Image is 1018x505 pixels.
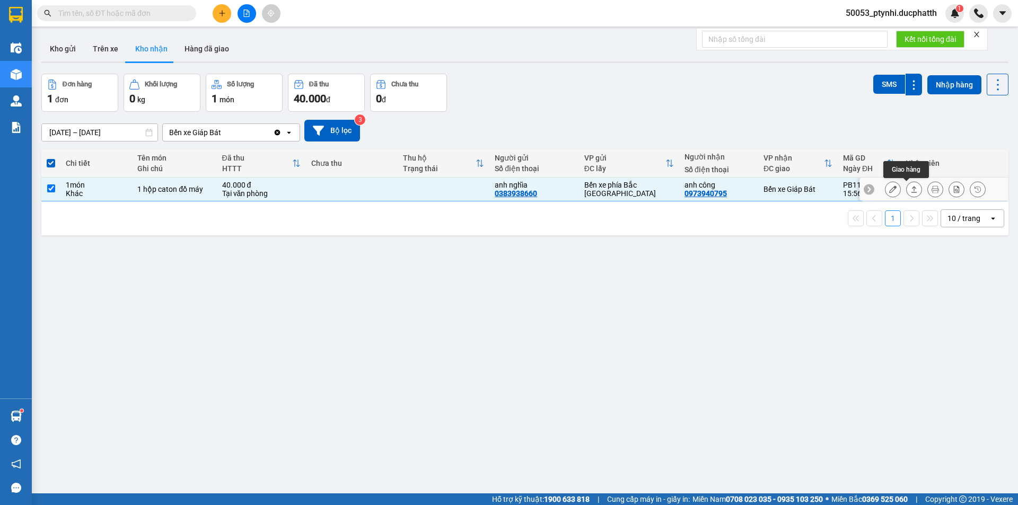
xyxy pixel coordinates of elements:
div: Khối lượng [145,81,177,88]
strong: 1900 633 818 [544,495,590,503]
div: 0383938660 [495,189,537,198]
button: Đơn hàng1đơn [41,74,118,112]
span: 0 [129,92,135,105]
button: SMS [873,75,905,94]
sup: 3 [355,114,365,125]
button: Kết nối tổng đài [896,31,964,48]
div: 10 / trang [947,213,980,224]
input: Selected Bến xe Giáp Bát. [222,127,223,138]
button: file-add [238,4,256,23]
div: 40.000 đ [222,181,301,189]
button: Kho nhận [127,36,176,61]
div: Thu hộ [403,154,476,162]
th: Toggle SortBy [398,149,489,178]
div: 0973940795 [684,189,727,198]
div: Ngày ĐH [843,164,887,173]
span: 0 [376,92,382,105]
svg: open [285,128,293,137]
th: Toggle SortBy [838,149,900,178]
input: Tìm tên, số ĐT hoặc mã đơn [58,7,183,19]
div: Bến xe Giáp Bát [763,185,832,193]
div: Đã thu [309,81,329,88]
div: 15:56 [DATE] [843,189,895,198]
div: Tên món [137,154,211,162]
span: caret-down [998,8,1007,18]
sup: 1 [20,409,23,412]
div: Đã thu [222,154,293,162]
span: Miền Bắc [831,493,908,505]
div: Số điện thoại [684,165,753,174]
div: Đơn hàng [63,81,92,88]
span: close [973,31,980,38]
div: Chưa thu [311,159,392,167]
span: plus [218,10,226,17]
span: đơn [55,95,68,104]
button: Trên xe [84,36,127,61]
button: Hàng đã giao [176,36,238,61]
span: Miền Nam [692,493,823,505]
div: Người gửi [495,154,574,162]
img: warehouse-icon [11,69,22,80]
button: Đã thu40.000đ [288,74,365,112]
span: 50053_ptynhi.ducphatth [837,6,945,20]
button: Số lượng1món [206,74,283,112]
div: Khác [66,189,127,198]
button: caret-down [993,4,1012,23]
div: Bến xe phía Bắc [GEOGRAPHIC_DATA] [584,181,674,198]
span: 40.000 [294,92,326,105]
button: Nhập hàng [927,75,981,94]
span: 1 [958,5,961,12]
span: kg [137,95,145,104]
div: ĐC lấy [584,164,665,173]
div: Trạng thái [403,164,476,173]
span: ⚪️ [826,497,829,501]
input: Select a date range. [42,124,157,141]
span: question-circle [11,435,21,445]
button: Khối lượng0kg [124,74,200,112]
div: VP gửi [584,154,665,162]
div: Người nhận [684,153,753,161]
span: copyright [959,495,967,503]
th: Toggle SortBy [758,149,838,178]
strong: 0708 023 035 - 0935 103 250 [726,495,823,503]
button: Kho gửi [41,36,84,61]
div: Giao hàng [906,181,922,197]
th: Toggle SortBy [217,149,306,178]
span: | [916,493,917,505]
div: Chưa thu [391,81,418,88]
span: Cung cấp máy in - giấy in: [607,493,690,505]
span: đ [382,95,386,104]
img: warehouse-icon [11,411,22,422]
span: search [44,10,51,17]
input: Nhập số tổng đài [702,31,888,48]
span: 1 [212,92,217,105]
div: Số điện thoại [495,164,574,173]
img: warehouse-icon [11,95,22,107]
span: 1 [47,92,53,105]
div: anh nghĩa [495,181,574,189]
div: 1 hộp caton đồ máy [137,185,211,193]
div: Mã GD [843,154,887,162]
div: Bến xe Giáp Bát [169,127,221,138]
img: icon-new-feature [950,8,960,18]
button: aim [262,4,280,23]
span: aim [267,10,275,17]
span: message [11,483,21,493]
div: VP nhận [763,154,824,162]
div: Số lượng [227,81,254,88]
div: Ghi chú [137,164,211,173]
div: Sửa đơn hàng [885,181,901,197]
div: Chi tiết [66,159,127,167]
span: đ [326,95,330,104]
button: plus [213,4,231,23]
div: Giao hàng [883,161,929,178]
th: Toggle SortBy [579,149,679,178]
div: ĐC giao [763,164,824,173]
strong: 0369 525 060 [862,495,908,503]
img: phone-icon [974,8,984,18]
span: Hỗ trợ kỹ thuật: [492,493,590,505]
div: Nhân viên [906,159,1002,167]
button: Chưa thu0đ [370,74,447,112]
span: notification [11,459,21,469]
div: Tại văn phòng [222,189,301,198]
